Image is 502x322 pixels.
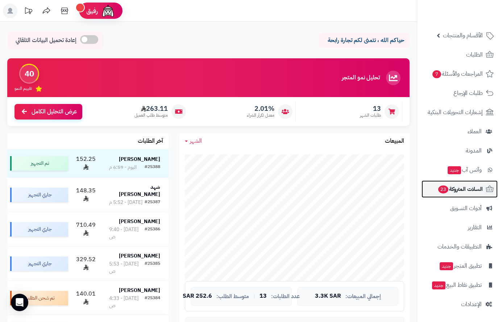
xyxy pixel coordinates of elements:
[216,293,249,300] span: متوسط الطلب:
[86,7,98,15] span: رفيق
[461,299,482,309] span: الإعدادات
[422,84,498,102] a: طلبات الإرجاع
[447,165,482,175] span: وآتس آب
[190,137,202,145] span: الشهر
[109,164,137,171] div: اليوم - 6:59 م
[422,46,498,63] a: الطلبات
[109,199,142,206] div: [DATE] - 5:52 م
[422,65,498,83] a: المراجعات والأسئلة7
[71,281,101,315] td: 140.01
[71,178,101,212] td: 148.35
[453,88,483,98] span: طلبات الإرجاع
[10,188,68,202] div: جاري التجهيز
[432,281,445,289] span: جديد
[342,75,380,81] h3: تحليل نمو المتجر
[450,203,482,213] span: أدوات التسويق
[71,247,101,281] td: 329.52
[71,212,101,246] td: 710.49
[260,293,267,300] span: 13
[16,36,76,45] span: إعادة تحميل البيانات التلقائي
[422,200,498,217] a: أدوات التسويق
[247,105,274,113] span: 2.01%
[109,295,145,309] div: [DATE] - 4:33 ص
[422,161,498,179] a: وآتس آبجديد
[448,166,461,174] span: جديد
[453,20,495,35] img: logo-2.png
[422,123,498,140] a: العملاء
[432,70,441,78] span: 7
[10,156,68,171] div: تم التجهيز
[19,4,37,20] a: تحديثات المنصة
[134,105,168,113] span: 263.11
[10,291,68,305] div: تم شحن الطلب
[119,183,160,198] strong: شهد [PERSON_NAME]
[119,155,160,163] strong: [PERSON_NAME]
[185,137,202,145] a: الشهر
[428,107,483,117] span: إشعارات التحويلات البنكية
[360,112,381,118] span: طلبات الشهر
[431,280,482,290] span: تطبيق نقاط البيع
[247,112,274,118] span: معدل تكرار الشراء
[345,293,381,300] span: إجمالي المبيعات:
[439,261,482,271] span: تطبيق المتجر
[422,276,498,294] a: تطبيق نقاط البيعجديد
[109,226,145,241] div: [DATE] - 9:40 ص
[145,164,160,171] div: #25388
[271,293,300,300] span: عدد الطلبات:
[438,185,448,193] span: 23
[119,287,160,294] strong: [PERSON_NAME]
[437,242,482,252] span: التطبيقات والخدمات
[14,104,82,120] a: عرض التحليل الكامل
[119,218,160,225] strong: [PERSON_NAME]
[11,294,28,311] div: Open Intercom Messenger
[315,293,341,300] span: 3.3K SAR
[145,199,160,206] div: #25387
[183,293,212,300] span: 252.6 SAR
[422,104,498,121] a: إشعارات التحويلات البنكية
[145,260,160,275] div: #25385
[422,257,498,275] a: تطبيق المتجرجديد
[360,105,381,113] span: 13
[422,296,498,313] a: الإعدادات
[443,30,483,41] span: الأقسام والمنتجات
[10,256,68,271] div: جاري التجهيز
[466,146,482,156] span: المدونة
[468,126,482,137] span: العملاء
[119,252,160,260] strong: [PERSON_NAME]
[145,226,160,241] div: #25386
[422,238,498,255] a: التطبيقات والخدمات
[138,138,163,145] h3: آخر الطلبات
[437,184,483,194] span: السلات المتروكة
[32,108,77,116] span: عرض التحليل الكامل
[440,262,453,270] span: جديد
[71,149,101,177] td: 152.25
[324,36,404,45] p: حياكم الله ، نتمنى لكم تجارة رابحة
[466,50,483,60] span: الطلبات
[422,219,498,236] a: التقارير
[432,69,483,79] span: المراجعات والأسئلة
[10,222,68,237] div: جاري التجهيز
[14,85,32,92] span: تقييم النمو
[145,295,160,309] div: #25384
[385,138,404,145] h3: المبيعات
[134,112,168,118] span: متوسط طلب العميل
[422,142,498,159] a: المدونة
[101,4,115,18] img: ai-face.png
[468,222,482,233] span: التقارير
[422,180,498,198] a: السلات المتروكة23
[253,293,255,299] span: |
[109,260,145,275] div: [DATE] - 5:53 ص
